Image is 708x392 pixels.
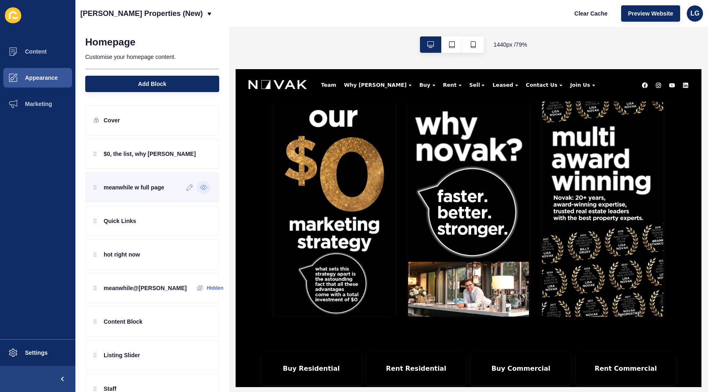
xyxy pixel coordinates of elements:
span: Preview Website [628,9,673,18]
h1: Homepage [85,36,136,48]
a: Content card image [388,41,542,246]
span: 1440 px / 79 % [494,41,527,49]
button: Add Block [85,76,219,92]
div: Join Us [419,16,455,25]
div: Why [PERSON_NAME] [132,16,228,25]
span: Contact Us [368,16,408,24]
a: logo [16,2,90,39]
span: Clear Cache [574,9,608,18]
button: Clear Cache [567,5,615,22]
span: Buy [233,16,247,24]
span: Sell [296,16,309,24]
a: linkedin [566,17,574,24]
img: Content card image [218,41,372,313]
span: Join Us [424,16,449,24]
a: facebook [515,17,522,24]
img: logo [16,14,90,27]
span: LG [690,9,699,18]
p: $0, the list, why [PERSON_NAME] [104,150,196,158]
div: Rent [258,16,291,25]
img: Content card image [48,41,202,313]
p: Customise your homepage content. [85,48,219,66]
span: Leased [325,16,352,24]
a: Team [103,16,132,24]
span: Rent [263,16,280,24]
a: youtube [549,17,556,24]
p: [PERSON_NAME] Properties (New) [80,3,203,24]
button: Preview Website [621,5,680,22]
img: Content card image [388,41,542,314]
div: Buy [228,16,258,25]
a: Content card image [48,41,202,246]
span: Why [PERSON_NAME] [137,16,217,24]
p: meanwhile@[PERSON_NAME] [104,284,187,292]
a: Content card image [218,41,372,246]
p: hot right now [104,250,140,259]
p: Content Block [104,318,143,326]
span: Add Block [138,80,166,88]
label: Hidden [207,285,224,291]
div: Contact Us [363,16,419,25]
p: meanwhile w full page [104,183,164,191]
div: Sell [291,16,320,25]
p: Listing Slider [104,351,140,359]
p: Quick Links [104,217,136,225]
div: Leased [320,16,363,25]
p: Cover [104,116,120,124]
a: instagram [532,17,539,24]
